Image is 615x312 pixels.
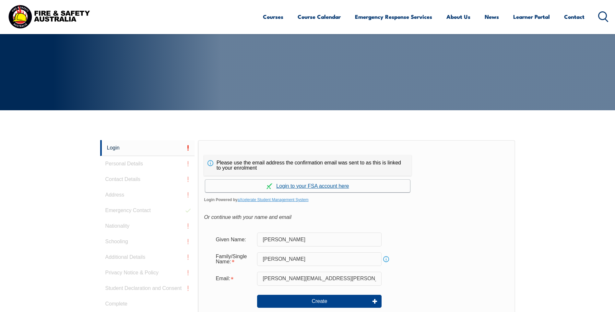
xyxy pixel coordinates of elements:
span: Login Powered by [204,195,509,205]
a: Contact [564,8,585,25]
div: Given Name: [210,233,257,246]
a: Login [100,140,195,156]
a: About Us [446,8,470,25]
button: Create [257,295,382,308]
a: News [485,8,499,25]
div: Email is required. [210,272,257,285]
a: Courses [263,8,283,25]
a: Emergency Response Services [355,8,432,25]
a: Course Calendar [298,8,341,25]
a: Info [382,255,391,264]
img: Log in withaxcelerate [266,183,272,189]
div: Or continue with your name and email [204,212,509,222]
div: Please use the email address the confirmation email was sent to as this is linked to your enrolment [204,155,411,176]
div: Family/Single Name is required. [210,250,257,268]
a: Learner Portal [513,8,550,25]
a: aXcelerate Student Management System [238,198,309,202]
